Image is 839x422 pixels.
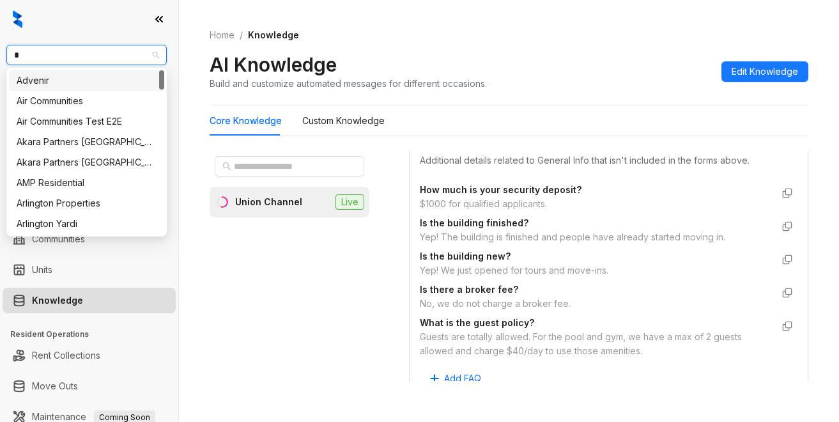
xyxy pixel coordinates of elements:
[420,197,772,211] div: $1000 for qualified applicants.
[3,343,176,368] li: Rent Collections
[207,28,237,42] a: Home
[17,114,157,129] div: Air Communities Test E2E
[9,91,164,111] div: Air Communities
[420,297,772,311] div: No, we do not charge a broker fee.
[3,288,176,313] li: Knowledge
[17,94,157,108] div: Air Communities
[210,114,282,128] div: Core Knowledge
[420,230,772,244] div: Yep! The building is finished and people have already started moving in.
[420,217,528,228] strong: Is the building finished?
[3,141,176,166] li: Leasing
[444,371,481,386] span: Add FAQ
[32,373,78,399] a: Move Outs
[240,28,243,42] li: /
[17,217,157,231] div: Arlington Yardi
[17,196,157,210] div: Arlington Properties
[335,194,364,210] span: Live
[420,263,772,277] div: Yep! We just opened for tours and move-ins.
[210,52,337,77] h2: AI Knowledge
[3,226,176,252] li: Communities
[3,171,176,197] li: Collections
[420,284,518,295] strong: Is there a broker fee?
[17,135,157,149] div: Akara Partners [GEOGRAPHIC_DATA]
[17,74,157,88] div: Advenir
[302,114,385,128] div: Custom Knowledge
[222,162,231,171] span: search
[9,173,164,193] div: AMP Residential
[420,330,772,358] div: Guests are totally allowed. For the pool and gym, we have a max of 2 guests allowed and charge $4...
[420,368,491,389] button: Add FAQ
[420,153,797,168] div: Additional details related to General Info that isn't included in the forms above.
[9,214,164,234] div: Arlington Yardi
[17,155,157,169] div: Akara Partners [GEOGRAPHIC_DATA]
[210,77,487,90] div: Build and customize automated messages for different occasions.
[3,86,176,111] li: Leads
[9,193,164,214] div: Arlington Properties
[9,111,164,132] div: Air Communities Test E2E
[9,132,164,152] div: Akara Partners Nashville
[17,176,157,190] div: AMP Residential
[32,343,100,368] a: Rent Collections
[32,226,85,252] a: Communities
[13,10,22,28] img: logo
[721,61,808,82] button: Edit Knowledge
[420,251,511,262] strong: Is the building new?
[732,65,798,79] span: Edit Knowledge
[9,70,164,91] div: Advenir
[420,184,581,195] strong: How much is your security deposit?
[32,257,52,283] a: Units
[248,29,299,40] span: Knowledge
[420,317,534,328] strong: What is the guest policy?
[9,152,164,173] div: Akara Partners Phoenix
[235,195,302,209] div: Union Channel
[32,288,83,313] a: Knowledge
[10,329,178,340] h3: Resident Operations
[3,257,176,283] li: Units
[3,373,176,399] li: Move Outs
